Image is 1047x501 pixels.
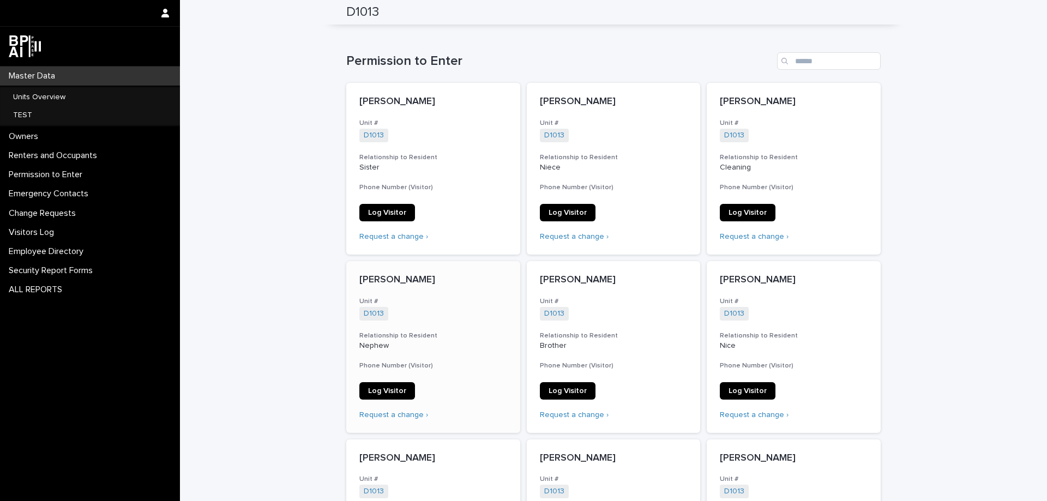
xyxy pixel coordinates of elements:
p: Brother [540,341,688,351]
h3: Relationship to Resident [720,153,868,162]
p: Niece [540,163,688,172]
a: Request a change › [540,233,609,240]
a: [PERSON_NAME]Unit #D1013 Relationship to ResidentBrotherPhone Number (Visitor)Log VisitorRequest ... [527,261,701,433]
p: Security Report Forms [4,265,101,276]
span: Log Visitor [549,387,587,395]
span: Log Visitor [729,209,767,216]
p: [PERSON_NAME] [359,452,507,464]
p: Emergency Contacts [4,189,97,199]
a: Request a change › [540,411,609,419]
h3: Phone Number (Visitor) [540,361,688,370]
h3: Unit # [359,119,507,128]
p: [PERSON_NAME] [720,452,868,464]
span: Log Visitor [368,387,406,395]
p: [PERSON_NAME] [540,274,688,286]
p: Nephew [359,341,507,351]
a: D1013 [364,131,384,140]
h3: Relationship to Resident [359,153,507,162]
h3: Unit # [720,119,868,128]
a: D1013 [544,487,564,496]
a: D1013 [724,131,744,140]
h3: Phone Number (Visitor) [720,361,868,370]
input: Search [777,52,881,70]
span: Log Visitor [368,209,406,216]
a: Log Visitor [540,382,595,400]
h3: Unit # [359,475,507,484]
a: [PERSON_NAME]Unit #D1013 Relationship to ResidentNicePhone Number (Visitor)Log VisitorRequest a c... [707,261,881,433]
p: [PERSON_NAME] [359,274,507,286]
p: TEST [4,111,41,120]
a: Request a change › [720,411,789,419]
span: Log Visitor [549,209,587,216]
a: [PERSON_NAME]Unit #D1013 Relationship to ResidentSisterPhone Number (Visitor)Log VisitorRequest a... [346,83,520,255]
p: Master Data [4,71,64,81]
p: [PERSON_NAME] [540,452,688,464]
a: Request a change › [720,233,789,240]
p: Employee Directory [4,246,92,257]
a: D1013 [364,309,384,318]
p: ALL REPORTS [4,285,71,295]
a: D1013 [544,309,564,318]
h3: Relationship to Resident [720,331,868,340]
span: Log Visitor [729,387,767,395]
h2: D1013 [346,4,379,20]
a: [PERSON_NAME]Unit #D1013 Relationship to ResidentNephewPhone Number (Visitor)Log VisitorRequest a... [346,261,520,433]
a: D1013 [544,131,564,140]
h3: Phone Number (Visitor) [359,183,507,192]
h3: Phone Number (Visitor) [720,183,868,192]
h3: Unit # [720,297,868,306]
a: Log Visitor [359,382,415,400]
a: Log Visitor [720,204,775,221]
h3: Phone Number (Visitor) [540,183,688,192]
p: Visitors Log [4,227,63,238]
h3: Phone Number (Visitor) [359,361,507,370]
p: Cleaning [720,163,868,172]
a: D1013 [724,309,744,318]
p: Permission to Enter [4,170,91,180]
p: Renters and Occupants [4,150,106,161]
p: Change Requests [4,208,85,219]
a: [PERSON_NAME]Unit #D1013 Relationship to ResidentCleaningPhone Number (Visitor)Log VisitorRequest... [707,83,881,255]
p: [PERSON_NAME] [720,274,868,286]
h3: Unit # [540,119,688,128]
p: Owners [4,131,47,142]
p: Sister [359,163,507,172]
a: Log Visitor [720,382,775,400]
h3: Unit # [540,297,688,306]
h3: Relationship to Resident [359,331,507,340]
h3: Unit # [359,297,507,306]
h3: Relationship to Resident [540,331,688,340]
a: Request a change › [359,233,428,240]
a: Log Visitor [540,204,595,221]
p: [PERSON_NAME] [540,96,688,108]
h3: Unit # [540,475,688,484]
h3: Unit # [720,475,868,484]
a: Log Visitor [359,204,415,221]
p: [PERSON_NAME] [720,96,868,108]
a: D1013 [364,487,384,496]
a: Request a change › [359,411,428,419]
h3: Relationship to Resident [540,153,688,162]
p: Units Overview [4,93,74,102]
h1: Permission to Enter [346,53,773,69]
p: Nice [720,341,868,351]
a: [PERSON_NAME]Unit #D1013 Relationship to ResidentNiecePhone Number (Visitor)Log VisitorRequest a ... [527,83,701,255]
a: D1013 [724,487,744,496]
p: [PERSON_NAME] [359,96,507,108]
img: dwgmcNfxSF6WIOOXiGgu [9,35,41,57]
